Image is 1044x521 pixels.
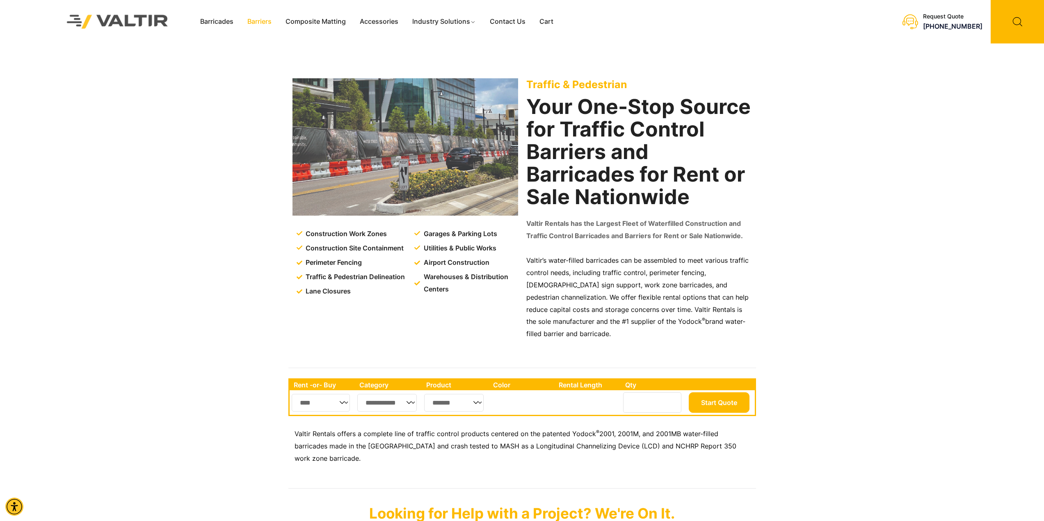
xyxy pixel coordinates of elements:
a: Composite Matting [279,16,353,28]
p: Valtir Rentals has the Largest Fleet of Waterfilled Construction and Traffic Control Barricades a... [526,218,752,242]
select: Single select [292,394,350,412]
img: Traffic & Pedestrian [292,78,518,216]
a: Industry Solutions [405,16,483,28]
a: Contact Us [483,16,532,28]
a: call (888) 496-3625 [923,22,982,30]
img: Valtir Rentals [56,4,179,39]
button: Start Quote [689,392,749,413]
a: Barriers [240,16,279,28]
th: Color [489,380,555,390]
select: Single select [424,394,484,412]
th: Product [422,380,489,390]
span: Warehouses & Distribution Centers [422,271,520,296]
span: Traffic & Pedestrian Delineation [304,271,405,283]
h2: Your One-Stop Source for Traffic Control Barriers and Barricades for Rent or Sale Nationwide [526,96,752,208]
sup: ® [702,316,705,323]
a: Barricades [193,16,240,28]
p: Traffic & Pedestrian [526,78,752,91]
th: Rental Length [555,380,621,390]
span: Construction Work Zones [304,228,387,240]
span: Utilities & Public Works [422,242,496,255]
sup: ® [596,429,599,435]
p: Valtir’s water-filled barricades can be assembled to meet various traffic control needs, includin... [526,255,752,340]
span: Construction Site Containment [304,242,404,255]
a: Accessories [353,16,405,28]
th: Category [355,380,423,390]
span: Lane Closures [304,285,351,298]
span: Valtir Rentals offers a complete line of traffic control products centered on the patented Yodock [295,430,596,438]
th: Qty [621,380,686,390]
span: Perimeter Fencing [304,257,362,269]
div: Accessibility Menu [5,498,23,516]
span: Airport Construction [422,257,489,269]
span: Garages & Parking Lots [422,228,497,240]
input: Number [623,392,681,413]
select: Single select [357,394,417,412]
a: Cart [532,16,560,28]
th: Rent -or- Buy [290,380,355,390]
div: Request Quote [923,13,982,20]
span: 2001, 2001M, and 2001MB water-filled barricades made in the [GEOGRAPHIC_DATA] and crash tested to... [295,430,736,462]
